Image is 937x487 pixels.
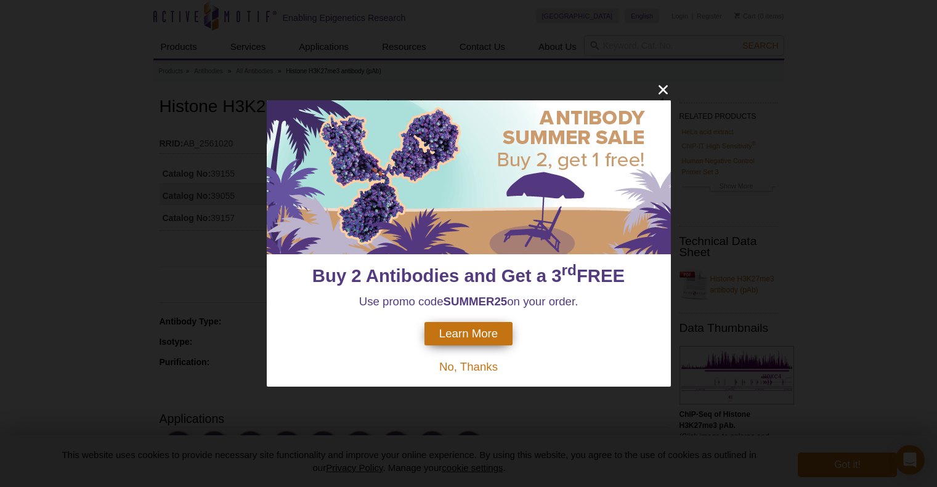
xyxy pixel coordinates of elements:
span: No, Thanks [439,360,498,373]
span: Learn More [439,327,498,340]
span: Use promo code on your order. [359,295,578,308]
button: close [655,82,671,97]
strong: SUMMER25 [444,295,508,308]
span: Buy 2 Antibodies and Get a 3 FREE [312,265,625,286]
sup: rd [562,262,577,279]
